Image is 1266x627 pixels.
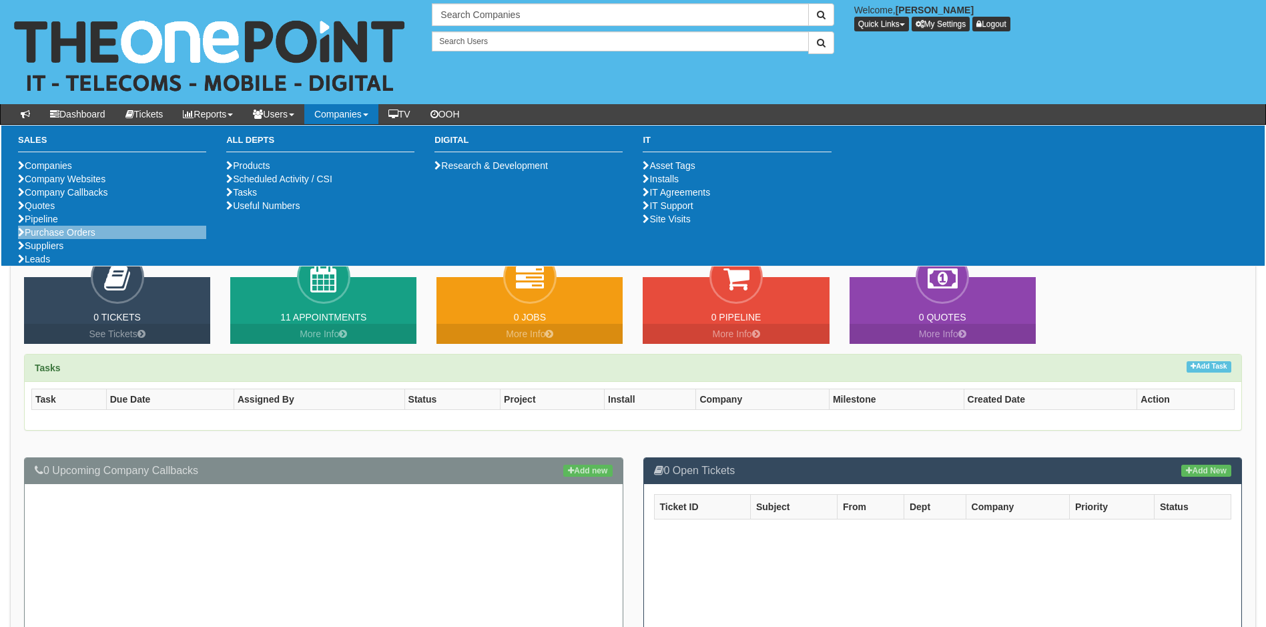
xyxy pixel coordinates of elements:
[226,200,300,211] a: Useful Numbers
[1187,361,1231,373] a: Add Task
[18,200,55,211] a: Quotes
[711,312,761,323] a: 0 Pipeline
[378,104,420,124] a: TV
[750,494,837,519] th: Subject
[173,104,243,124] a: Reports
[643,214,690,224] a: Site Visits
[304,104,378,124] a: Companies
[837,494,904,519] th: From
[18,240,63,251] a: Suppliers
[35,363,61,373] strong: Tasks
[1137,389,1235,410] th: Action
[434,160,548,171] a: Research & Development
[1181,465,1231,477] a: Add New
[850,324,1036,344] a: More Info
[432,31,808,51] input: Search Users
[1154,494,1231,519] th: Status
[280,312,366,323] a: 11 Appointments
[643,174,679,184] a: Installs
[226,174,332,184] a: Scheduled Activity / CSI
[18,174,105,184] a: Company Websites
[912,17,970,31] a: My Settings
[234,389,404,410] th: Assigned By
[226,187,257,198] a: Tasks
[434,136,623,152] h3: Digital
[35,465,613,477] h3: 0 Upcoming Company Callbacks
[844,3,1266,31] div: Welcome,
[919,312,966,323] a: 0 Quotes
[18,160,72,171] a: Companies
[24,324,210,344] a: See Tickets
[420,104,470,124] a: OOH
[605,389,696,410] th: Install
[106,389,234,410] th: Due Date
[514,312,546,323] a: 0 Jobs
[501,389,605,410] th: Project
[896,5,974,15] b: [PERSON_NAME]
[1069,494,1154,519] th: Priority
[643,324,829,344] a: More Info
[436,324,623,344] a: More Info
[696,389,830,410] th: Company
[243,104,304,124] a: Users
[829,389,964,410] th: Milestone
[93,312,141,323] a: 0 Tickets
[18,187,108,198] a: Company Callbacks
[226,136,414,152] h3: All Depts
[654,465,1232,477] h3: 0 Open Tickets
[966,494,1069,519] th: Company
[563,465,612,477] a: Add new
[643,160,695,171] a: Asset Tags
[643,187,710,198] a: IT Agreements
[40,104,115,124] a: Dashboard
[904,494,966,519] th: Dept
[854,17,909,31] button: Quick Links
[964,389,1137,410] th: Created Date
[230,324,416,344] a: More Info
[643,136,831,152] h3: IT
[32,389,107,410] th: Task
[226,160,270,171] a: Products
[18,214,58,224] a: Pipeline
[18,227,95,238] a: Purchase Orders
[643,200,693,211] a: IT Support
[115,104,174,124] a: Tickets
[432,3,808,26] input: Search Companies
[654,494,750,519] th: Ticket ID
[18,136,206,152] h3: Sales
[18,254,50,264] a: Leads
[972,17,1010,31] a: Logout
[404,389,501,410] th: Status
